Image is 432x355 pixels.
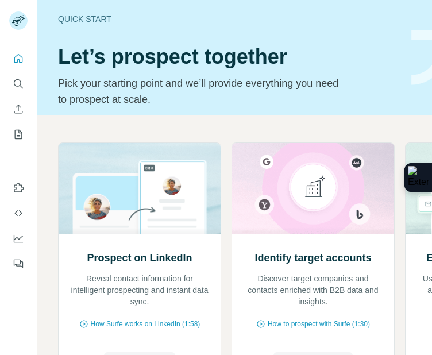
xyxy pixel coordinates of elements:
[254,250,371,266] h2: Identify target accounts
[87,250,192,266] h2: Prospect on LinkedIn
[70,273,209,307] p: Reveal contact information for intelligent prospecting and instant data sync.
[232,143,395,234] img: Identify target accounts
[9,99,28,119] button: Enrich CSV
[408,166,429,189] img: Extension Icon
[9,74,28,94] button: Search
[58,143,221,234] img: Prospect on LinkedIn
[58,13,398,25] div: Quick start
[9,177,28,198] button: Use Surfe on LinkedIn
[9,203,28,223] button: Use Surfe API
[58,75,346,107] p: Pick your starting point and we’ll provide everything you need to prospect at scale.
[268,319,370,329] span: How to prospect with Surfe (1:30)
[91,319,200,329] span: How Surfe works on LinkedIn (1:58)
[9,124,28,145] button: My lists
[9,228,28,249] button: Dashboard
[244,273,383,307] p: Discover target companies and contacts enriched with B2B data and insights.
[9,253,28,274] button: Feedback
[58,45,398,68] h1: Let’s prospect together
[9,48,28,69] button: Quick start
